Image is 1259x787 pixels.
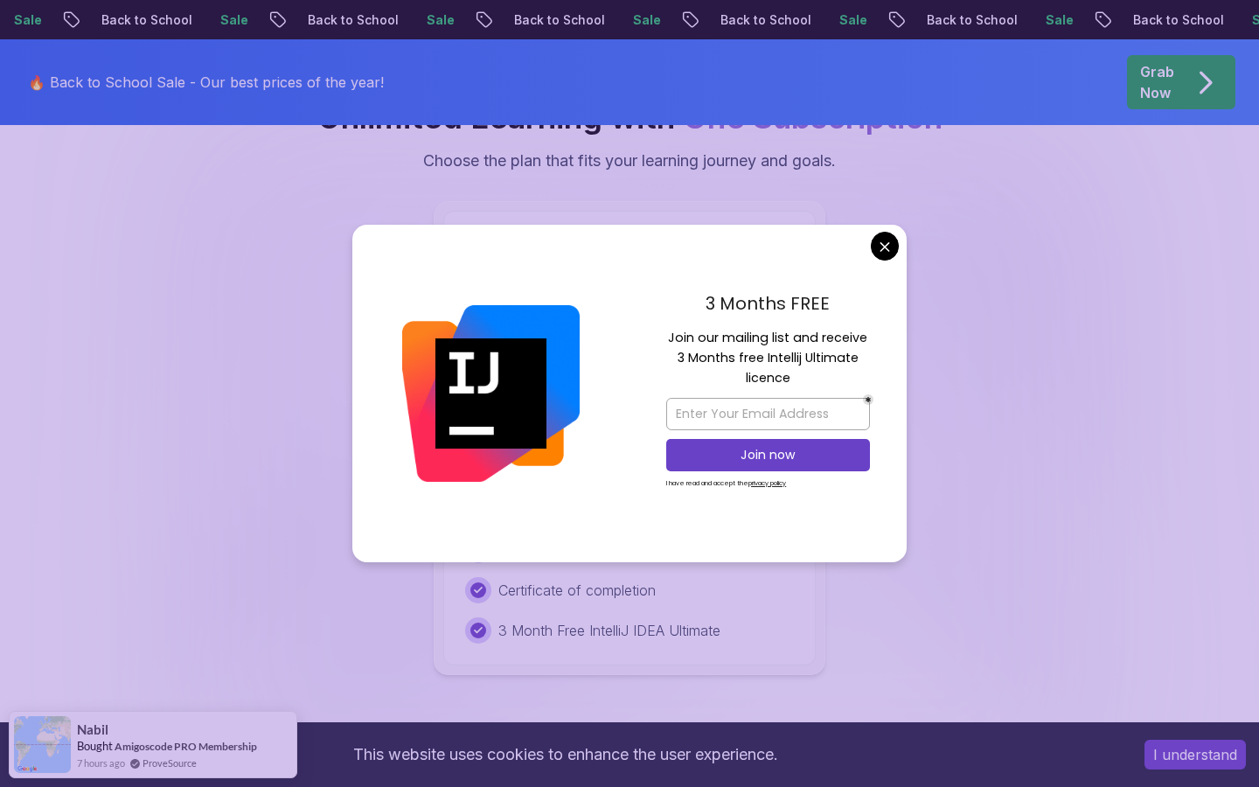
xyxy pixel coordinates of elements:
p: Sale [995,11,1051,29]
p: Back to School [670,11,789,29]
p: 🔥 Back to School Sale - Our best prices of the year! [28,72,384,93]
a: Amigoscode PRO Membership [115,739,257,754]
p: Choose the plan that fits your learning journey and goals. [423,149,836,173]
p: Back to School [257,11,376,29]
span: Bought [77,739,113,753]
p: Certificate of completion [498,580,656,601]
p: Grab Now [1140,61,1174,103]
p: Sale [582,11,638,29]
h2: Unlimited Learning with [317,100,943,135]
p: Back to School [51,11,170,29]
p: Sale [376,11,432,29]
img: provesource social proof notification image [14,716,71,773]
a: ProveSource [143,756,197,770]
div: This website uses cookies to enhance the user experience. [13,735,1118,774]
p: Back to School [876,11,995,29]
p: Sale [170,11,226,29]
p: Sale [1201,11,1257,29]
span: 7 hours ago [77,756,125,770]
p: Back to School [463,11,582,29]
p: 3 Month Free IntelliJ IDEA Ultimate [498,620,720,641]
span: Nabil [77,722,108,737]
button: Accept cookies [1144,740,1246,770]
p: Back to School [1082,11,1201,29]
p: Sale [789,11,845,29]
